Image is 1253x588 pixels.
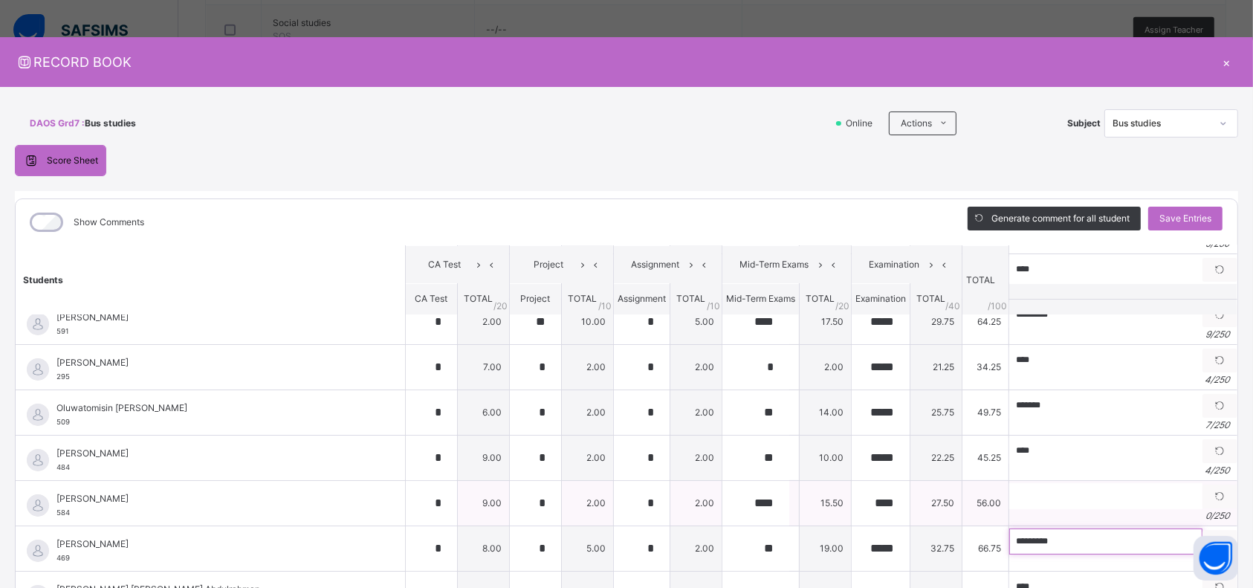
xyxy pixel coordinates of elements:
[799,480,851,526] td: 15.50
[910,435,962,480] td: 22.25
[726,293,795,304] span: Mid-Term Exams
[945,299,960,312] span: / 40
[457,344,509,390] td: 7.00
[56,508,70,517] span: 584
[670,344,722,390] td: 2.00
[962,299,1008,344] td: 64.25
[56,372,70,381] span: 295
[56,311,372,324] span: [PERSON_NAME]
[561,344,613,390] td: 2.00
[1216,52,1238,72] div: ×
[56,492,372,505] span: [PERSON_NAME]
[670,480,722,526] td: 2.00
[962,526,1008,571] td: 66.75
[457,480,509,526] td: 9.00
[625,258,685,271] span: Assignment
[417,258,473,271] span: CA Test
[56,356,372,369] span: [PERSON_NAME]
[56,537,372,551] span: [PERSON_NAME]
[962,344,1008,390] td: 34.25
[27,313,49,335] img: default.svg
[1113,117,1211,130] div: Bus studies
[56,327,68,335] span: 591
[457,299,509,344] td: 2.00
[521,258,577,271] span: Project
[988,299,1007,312] span: /100
[962,435,1008,480] td: 45.25
[561,435,613,480] td: 2.00
[561,480,613,526] td: 2.00
[1206,510,1230,521] i: 0 / 250
[1205,374,1230,385] i: 4 / 250
[457,526,509,571] td: 8.00
[844,117,881,130] span: Online
[493,299,508,312] span: / 20
[855,293,906,304] span: Examination
[670,526,722,571] td: 2.00
[676,293,705,304] span: TOTAL
[799,390,851,435] td: 14.00
[910,344,962,390] td: 21.25
[1159,212,1211,225] span: Save Entries
[457,390,509,435] td: 6.00
[799,344,851,390] td: 2.00
[27,358,49,381] img: default.svg
[910,480,962,526] td: 27.50
[670,435,722,480] td: 2.00
[863,258,925,271] span: Examination
[74,216,144,229] label: Show Comments
[901,117,932,130] span: Actions
[806,293,835,304] span: TOTAL
[799,526,851,571] td: 19.00
[56,554,70,562] span: 469
[1067,117,1101,130] span: Subject
[56,447,372,460] span: [PERSON_NAME]
[415,293,447,304] span: CA Test
[1206,419,1230,430] i: 7 / 250
[23,274,63,285] span: Students
[1194,536,1238,581] button: Open asap
[56,463,70,471] span: 484
[707,299,720,312] span: / 10
[962,245,1008,314] th: TOTAL
[1205,465,1230,476] i: 4 / 250
[520,293,550,304] span: Project
[598,299,612,312] span: / 10
[734,258,815,271] span: Mid-Term Exams
[618,293,666,304] span: Assignment
[27,404,49,426] img: default.svg
[799,435,851,480] td: 10.00
[962,480,1008,526] td: 56.00
[27,449,49,471] img: default.svg
[916,293,945,304] span: TOTAL
[56,418,70,426] span: 509
[910,526,962,571] td: 32.75
[991,212,1130,225] span: Generate comment for all student
[561,299,613,344] td: 10.00
[27,494,49,517] img: default.svg
[962,390,1008,435] td: 49.75
[910,299,962,344] td: 29.75
[568,293,597,304] span: TOTAL
[457,435,509,480] td: 9.00
[670,390,722,435] td: 2.00
[85,117,136,130] span: Bus studies
[15,52,1216,72] span: RECORD BOOK
[561,526,613,571] td: 5.00
[910,390,962,435] td: 25.75
[670,299,722,344] td: 5.00
[47,154,98,167] span: Score Sheet
[464,293,493,304] span: TOTAL
[1206,329,1230,340] i: 9 / 250
[56,401,372,415] span: Oluwatomisin [PERSON_NAME]
[799,299,851,344] td: 17.50
[27,540,49,562] img: default.svg
[561,390,613,435] td: 2.00
[835,299,849,312] span: / 20
[30,117,85,130] span: DAOS Grd7 :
